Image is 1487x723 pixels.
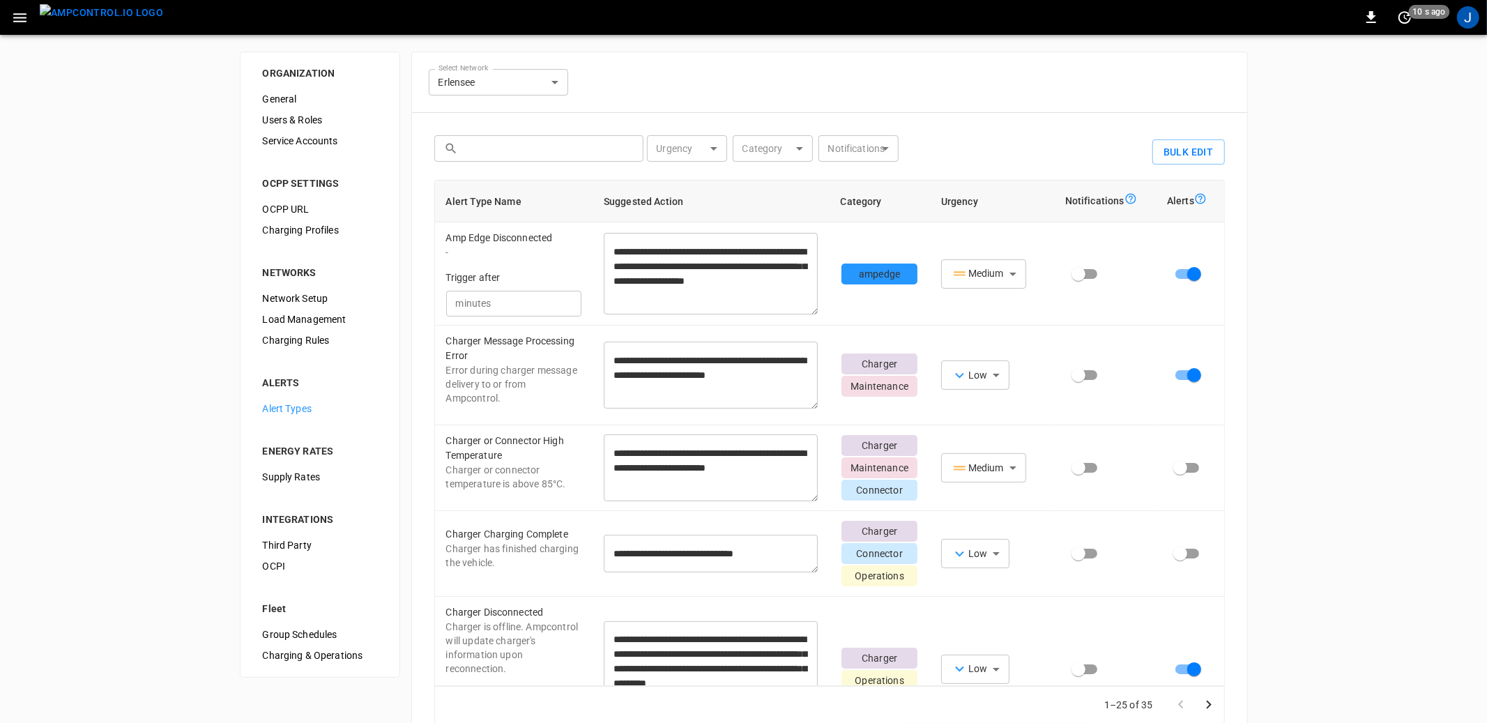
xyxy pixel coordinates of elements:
span: OCPP URL [263,202,377,217]
div: Low [951,545,987,563]
div: profile-icon [1457,6,1479,29]
span: Users & Roles [263,113,377,128]
span: Alert Types [263,402,377,416]
div: Network Setup [252,288,388,309]
span: Supply Rates [263,470,377,485]
span: Service Accounts [263,134,377,149]
div: Suggested Action [604,193,818,210]
div: Service Accounts [252,130,388,151]
p: Charger is offline. Ampcontrol will update charger's information upon reconnection. [446,620,581,676]
div: Low [951,367,987,384]
div: Low [951,660,987,678]
p: - [446,245,581,259]
p: Trigger after [446,271,581,285]
div: Users & Roles [252,109,388,130]
p: Charger [841,521,917,542]
button: set refresh interval [1394,6,1416,29]
div: NETWORKS [263,266,377,280]
span: Charging Rules [263,333,377,348]
p: Maintenance [841,457,917,478]
div: Third Party [252,535,388,556]
span: Group Schedules [263,627,377,642]
div: Alert-alert-tooltip [1194,192,1207,210]
div: ENERGY RATES [263,444,377,458]
div: OCPP URL [252,199,388,220]
button: Go to next page [1195,691,1223,719]
div: Category [840,193,918,210]
span: OCPI [263,559,377,574]
label: Select Network [439,63,488,74]
div: Medium [951,265,1004,282]
p: Error during charger message delivery to or from Ampcontrol. [446,363,581,405]
div: Notifications [1065,192,1145,210]
div: Supply Rates [252,466,388,487]
img: ampcontrol.io logo [40,4,163,22]
p: Charger [841,648,917,669]
span: Charging Profiles [263,223,377,238]
div: Charging & Operations [252,645,388,666]
p: Charger or Connector High Temperature [446,434,581,463]
div: General [252,89,388,109]
p: ampedge [841,264,917,284]
p: Maintenance [841,376,917,397]
p: Charger Charging Complete [446,527,581,542]
span: Third Party [263,538,377,553]
p: Charger Message Processing Error [446,334,581,363]
div: Medium [951,459,1004,477]
p: Operations [841,670,917,691]
p: Connector [841,480,917,501]
span: 10 s ago [1409,5,1450,19]
span: General [263,92,377,107]
div: Erlensee [429,69,568,96]
div: Group Schedules [252,624,388,645]
p: Charger [841,353,917,374]
p: Charger Disconnected [446,605,581,620]
p: 1–25 of 35 [1104,698,1153,712]
span: Network Setup [263,291,377,306]
span: Charging & Operations [263,648,377,663]
p: Charger has finished charging the vehicle. [446,542,581,570]
div: ORGANIZATION [263,66,377,80]
div: Fleet [263,602,377,616]
div: Alert Type Name [446,193,581,210]
div: Load Management [252,309,388,330]
button: Bulk Edit [1152,139,1225,165]
div: Alerts [1167,192,1213,210]
div: Urgency [941,193,1043,210]
p: Charger or connector temperature is above 85°C. [446,463,581,491]
div: Notification-alert-tooltip [1124,192,1137,210]
p: Charger [841,435,917,456]
div: INTEGRATIONS [263,512,377,526]
div: Charging Rules [252,330,388,351]
div: OCPP SETTINGS [263,176,377,190]
p: Operations [841,565,917,586]
p: Connector [841,543,917,564]
p: Amp Edge Disconnected [446,231,581,245]
span: Load Management [263,312,377,327]
div: Alert Types [252,398,388,419]
p: minutes [456,296,491,311]
div: OCPI [252,556,388,577]
div: Charging Profiles [252,220,388,241]
div: ALERTS [263,376,377,390]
